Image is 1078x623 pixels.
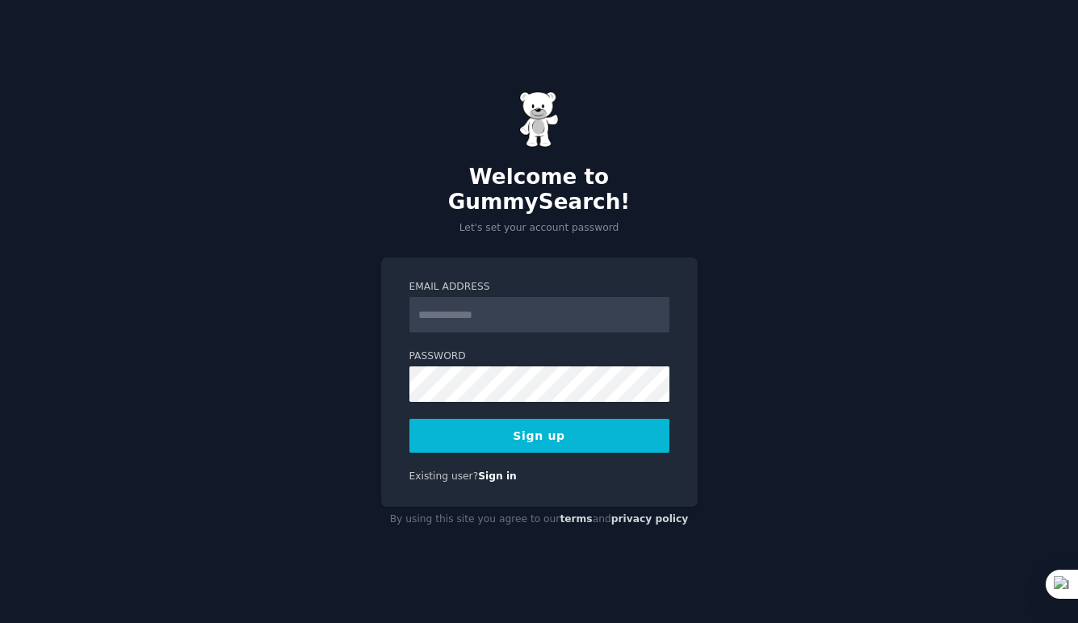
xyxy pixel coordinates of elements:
img: Gummy Bear [519,91,560,148]
button: Sign up [409,419,669,453]
div: By using this site you agree to our and [381,507,698,533]
a: terms [560,513,592,525]
label: Email Address [409,280,669,295]
a: Sign in [478,470,517,482]
label: Password [409,349,669,364]
p: Let's set your account password [381,221,698,236]
h2: Welcome to GummySearch! [381,165,698,215]
span: Existing user? [409,470,479,482]
a: privacy policy [611,513,689,525]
